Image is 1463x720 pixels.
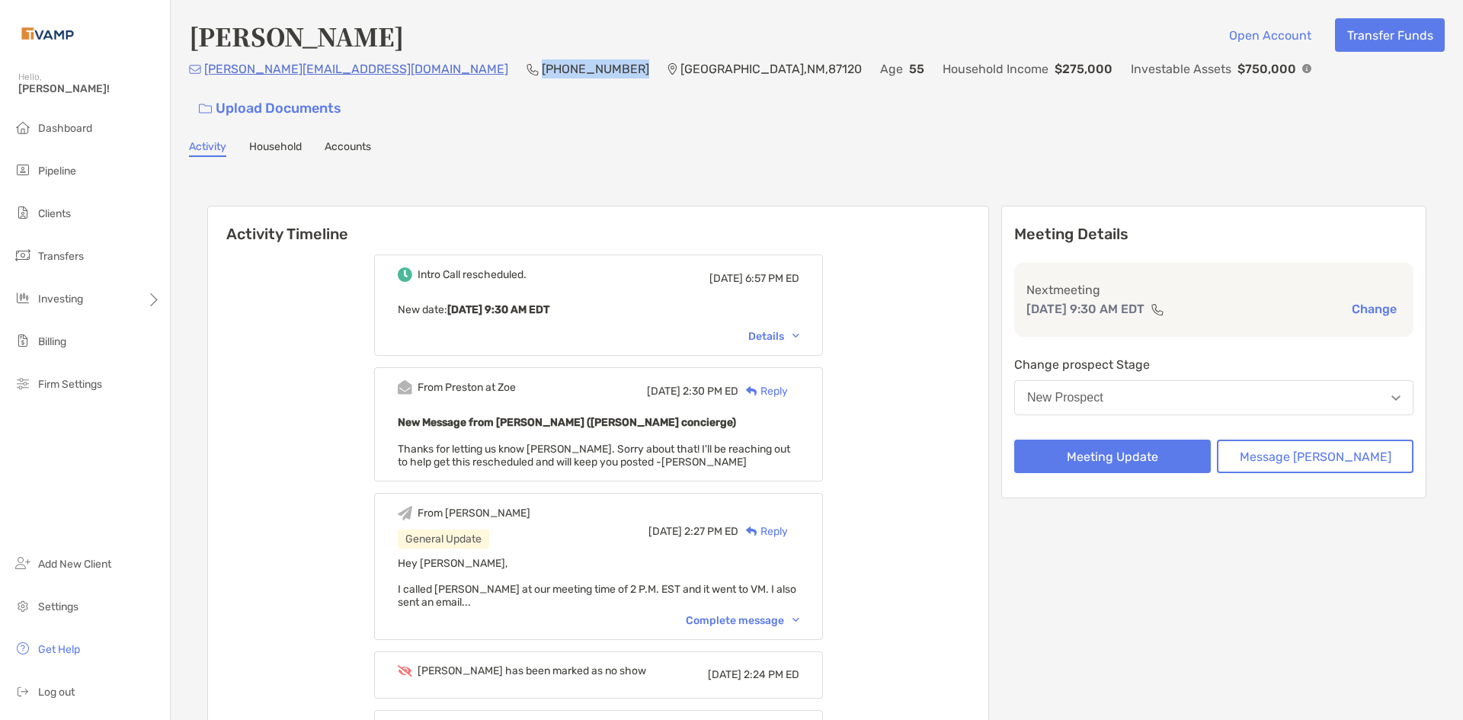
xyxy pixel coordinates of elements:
[909,59,924,78] p: 55
[686,614,799,627] div: Complete message
[325,140,371,157] a: Accounts
[398,380,412,395] img: Event icon
[1237,59,1296,78] p: $750,000
[647,385,680,398] span: [DATE]
[744,668,799,681] span: 2:24 PM ED
[418,664,646,677] div: [PERSON_NAME] has been marked as no show
[527,63,539,75] img: Phone Icon
[1347,301,1401,317] button: Change
[684,525,738,538] span: 2:27 PM ED
[1055,59,1112,78] p: $275,000
[14,203,32,222] img: clients icon
[38,600,78,613] span: Settings
[1151,303,1164,315] img: communication type
[746,526,757,536] img: Reply icon
[418,507,530,520] div: From [PERSON_NAME]
[398,530,489,549] div: General Update
[418,268,527,281] div: Intro Call rescheduled.
[1026,280,1401,299] p: Next meeting
[1302,64,1311,73] img: Info Icon
[38,207,71,220] span: Clients
[398,267,412,282] img: Event icon
[1217,440,1413,473] button: Message [PERSON_NAME]
[745,272,799,285] span: 6:57 PM ED
[680,59,862,78] p: [GEOGRAPHIC_DATA] , NM , 87120
[1027,391,1103,405] div: New Prospect
[1131,59,1231,78] p: Investable Assets
[1335,18,1445,52] button: Transfer Funds
[14,289,32,307] img: investing icon
[38,293,83,306] span: Investing
[14,374,32,392] img: firm-settings icon
[189,140,226,157] a: Activity
[748,330,799,343] div: Details
[18,82,161,95] span: [PERSON_NAME]!
[398,665,412,677] img: Event icon
[708,668,741,681] span: [DATE]
[1014,380,1413,415] button: New Prospect
[1391,395,1401,401] img: Open dropdown arrow
[38,378,102,391] span: Firm Settings
[648,525,682,538] span: [DATE]
[38,250,84,263] span: Transfers
[398,416,736,429] b: New Message from [PERSON_NAME] ([PERSON_NAME] concierge)
[792,334,799,338] img: Chevron icon
[38,558,111,571] span: Add New Client
[1014,225,1413,244] p: Meeting Details
[189,65,201,74] img: Email Icon
[199,104,212,114] img: button icon
[208,206,988,243] h6: Activity Timeline
[542,59,649,78] p: [PHONE_NUMBER]
[38,165,76,178] span: Pipeline
[14,682,32,700] img: logout icon
[447,303,549,316] b: [DATE] 9:30 AM EDT
[14,597,32,615] img: settings icon
[738,523,788,539] div: Reply
[1014,440,1211,473] button: Meeting Update
[746,386,757,396] img: Reply icon
[14,246,32,264] img: transfers icon
[398,443,790,469] span: Thanks for letting us know [PERSON_NAME]. Sorry about that! I'll be reaching out to help get this...
[1026,299,1144,318] p: [DATE] 9:30 AM EDT
[1014,355,1413,374] p: Change prospect Stage
[709,272,743,285] span: [DATE]
[18,6,77,61] img: Zoe Logo
[14,161,32,179] img: pipeline icon
[398,506,412,520] img: Event icon
[189,18,404,53] h4: [PERSON_NAME]
[738,383,788,399] div: Reply
[683,385,738,398] span: 2:30 PM ED
[14,331,32,350] img: billing icon
[14,118,32,136] img: dashboard icon
[14,554,32,572] img: add_new_client icon
[667,63,677,75] img: Location Icon
[249,140,302,157] a: Household
[880,59,903,78] p: Age
[14,639,32,658] img: get-help icon
[189,92,351,125] a: Upload Documents
[1217,18,1323,52] button: Open Account
[398,557,796,609] span: Hey [PERSON_NAME], I called [PERSON_NAME] at our meeting time of 2 P.M. EST and it went to VM. I ...
[418,381,516,394] div: From Preston at Zoe
[38,122,92,135] span: Dashboard
[38,335,66,348] span: Billing
[38,643,80,656] span: Get Help
[792,618,799,622] img: Chevron icon
[398,300,799,319] p: New date :
[38,686,75,699] span: Log out
[204,59,508,78] p: [PERSON_NAME][EMAIL_ADDRESS][DOMAIN_NAME]
[943,59,1048,78] p: Household Income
